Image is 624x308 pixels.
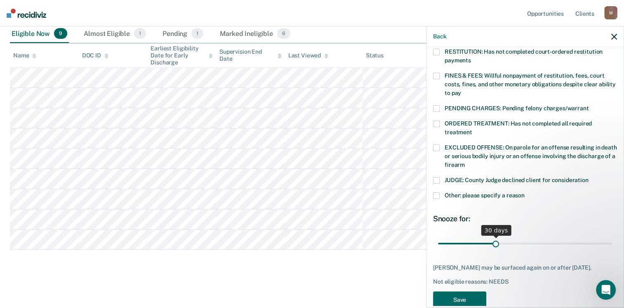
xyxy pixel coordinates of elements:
[445,72,616,96] span: FINES & FEES: Willful nonpayment of restitution, fees, court costs, fines, and other monetary obl...
[288,52,328,59] div: Last Viewed
[10,25,69,43] div: Eligible Now
[134,28,146,39] span: 1
[445,144,617,168] span: EXCLUDED OFFENSE: On parole for an offense resulting in death or serious bodily injury or an offe...
[604,6,617,19] div: M
[445,177,589,183] span: JUDGE: County Judge declined client for consideration
[433,33,446,40] button: Back
[445,105,589,111] span: PENDING CHARGES: Pending felony charges/warrant
[82,25,148,43] div: Almost Eligible
[366,52,384,59] div: Status
[433,214,617,223] div: Snooze for:
[54,28,67,39] span: 9
[13,52,36,59] div: Name
[433,278,617,285] div: Not eligible reasons: NEEDS
[445,192,525,199] span: Other: please specify a reason
[445,120,592,135] span: ORDERED TREATMENT: Has not completed all required treatment
[596,280,616,300] iframe: Intercom live chat
[191,28,203,39] span: 1
[151,45,213,66] div: Earliest Eligibility Date for Early Discharge
[82,52,108,59] div: DOC ID
[161,25,205,43] div: Pending
[433,264,617,271] div: [PERSON_NAME] may be surfaced again on or after [DATE].
[219,48,282,62] div: Supervision End Date
[218,25,292,43] div: Marked Ineligible
[445,48,603,64] span: RESTITUTION: Has not completed court-ordered restitution payments
[277,28,290,39] span: 6
[481,225,511,236] div: 30 days
[7,9,46,18] img: Recidiviz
